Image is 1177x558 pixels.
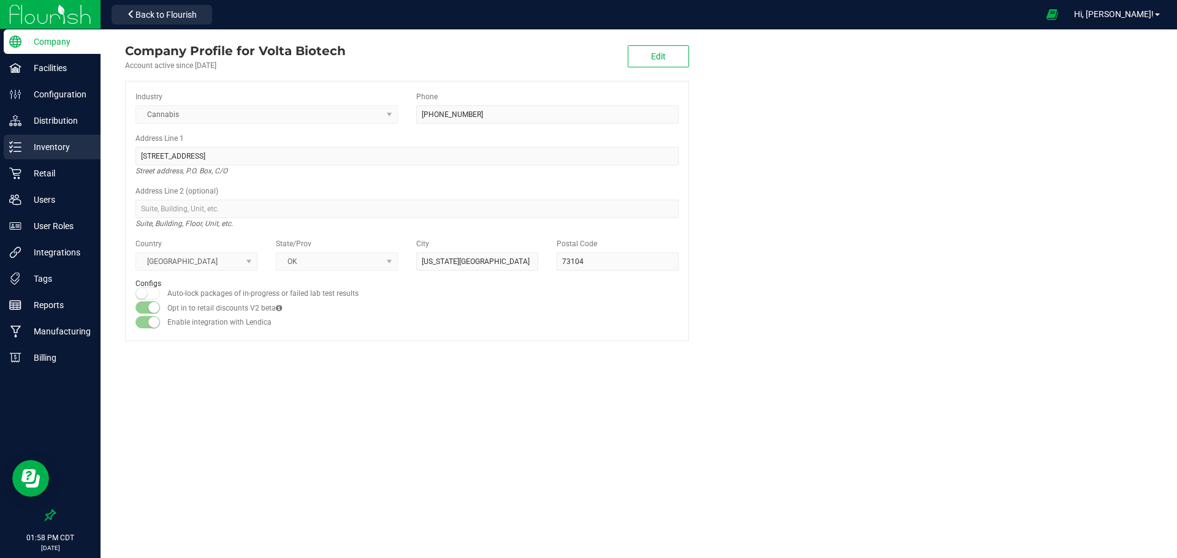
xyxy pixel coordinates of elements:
[9,115,21,127] inline-svg: Distribution
[135,186,218,197] label: Address Line 2 (optional)
[416,238,429,249] label: City
[21,87,95,102] p: Configuration
[135,280,679,288] h2: Configs
[21,271,95,286] p: Tags
[9,220,21,232] inline-svg: User Roles
[9,194,21,206] inline-svg: Users
[167,288,359,299] label: Auto-lock packages of in-progress or failed lab test results
[21,324,95,339] p: Manufacturing
[9,325,21,337] inline-svg: Manufacturing
[21,245,95,260] p: Integrations
[167,303,282,314] label: Opt in to retail discounts V2 beta
[6,543,95,552] p: [DATE]
[21,350,95,365] p: Billing
[9,36,21,48] inline-svg: Company
[125,60,346,71] div: Account active since [DATE]
[9,88,21,100] inline-svg: Configuration
[6,532,95,543] p: 01:58 PM CDT
[276,238,311,249] label: State/Prov
[112,5,212,25] button: Back to Flourish
[9,352,21,364] inline-svg: Billing
[21,219,95,233] p: User Roles
[9,141,21,153] inline-svg: Inventory
[9,273,21,285] inline-svg: Tags
[21,34,95,49] p: Company
[135,164,227,178] i: Street address, P.O. Box, C/O
[557,252,679,271] input: Postal Code
[21,298,95,312] p: Reports
[135,10,197,20] span: Back to Flourish
[9,167,21,179] inline-svg: Retail
[21,140,95,154] p: Inventory
[167,317,272,328] label: Enable integration with Lendica
[135,238,162,249] label: Country
[21,192,95,207] p: Users
[21,61,95,75] p: Facilities
[416,91,438,102] label: Phone
[135,216,233,231] i: Suite, Building, Floor, Unit, etc.
[651,51,666,61] span: Edit
[1074,9,1154,19] span: Hi, [PERSON_NAME]!
[628,45,689,67] button: Edit
[12,460,49,497] iframe: Resource center
[557,238,597,249] label: Postal Code
[9,62,21,74] inline-svg: Facilities
[44,509,56,521] label: Pin the sidebar to full width on large screens
[1038,2,1066,26] span: Open Ecommerce Menu
[125,42,346,60] div: Volta Biotech
[9,299,21,311] inline-svg: Reports
[135,133,184,144] label: Address Line 1
[9,246,21,258] inline-svg: Integrations
[21,166,95,181] p: Retail
[416,252,538,271] input: City
[21,113,95,128] p: Distribution
[135,200,679,218] input: Suite, Building, Unit, etc.
[135,147,679,165] input: Address
[135,91,162,102] label: Industry
[416,105,679,124] input: (123) 456-7890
